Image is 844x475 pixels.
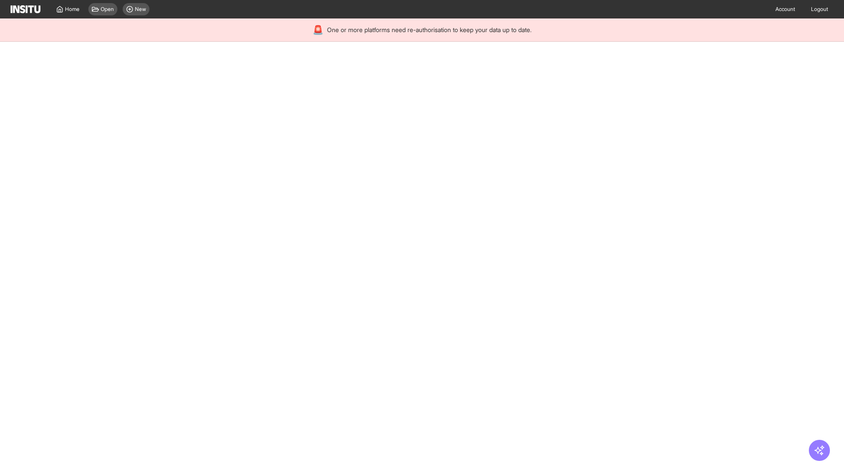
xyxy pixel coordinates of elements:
[101,6,114,13] span: Open
[313,24,324,36] div: 🚨
[135,6,146,13] span: New
[327,26,531,34] span: One or more platforms need re-authorisation to keep your data up to date.
[65,6,80,13] span: Home
[11,5,40,13] img: Logo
